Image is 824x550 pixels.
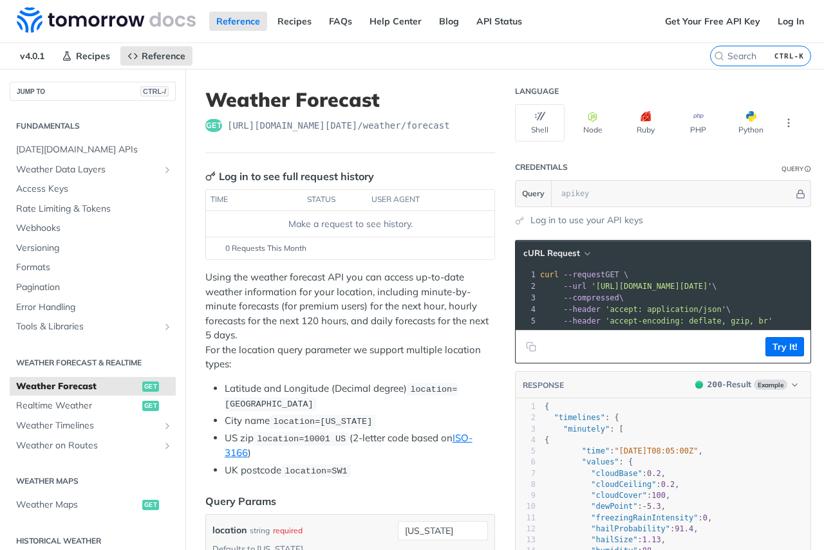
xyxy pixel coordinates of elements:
div: Query Params [205,493,276,509]
button: Show subpages for Weather on Routes [162,441,173,451]
span: "cloudBase" [591,469,642,478]
div: Make a request to see history. [211,217,489,231]
h2: Weather Maps [10,475,176,487]
span: Weather on Routes [16,439,159,452]
span: : , [545,469,666,478]
div: 4 [516,304,538,315]
a: Rate Limiting & Tokens [10,199,176,219]
a: Tools & LibrariesShow subpages for Tools & Libraries [10,317,176,336]
a: Weather Data LayersShow subpages for Weather Data Layers [10,160,176,179]
svg: Key [205,171,216,181]
span: 200 [707,380,722,389]
span: "[DATE]T08:05:00Z" [614,446,698,455]
a: Access Keys [10,179,176,199]
span: Reference [142,50,185,62]
span: - [642,502,647,511]
div: 3 [516,424,536,435]
a: API Status [469,12,529,31]
span: --url [563,282,586,291]
button: Show subpages for Tools & Libraries [162,322,173,332]
a: Weather Forecastget [10,377,176,396]
div: 2 [516,280,538,292]
svg: Search [714,51,724,61]
a: Help Center [362,12,429,31]
span: Versioning [16,242,173,255]
span: "hailSize" [591,535,637,544]
a: Recipes [270,12,319,31]
span: \ [540,282,717,291]
div: 9 [516,490,536,501]
button: Try It! [765,337,804,356]
span: : , [545,535,666,544]
span: get [142,401,159,411]
a: Weather TimelinesShow subpages for Weather Timelines [10,416,176,435]
span: : , [545,446,703,455]
span: Realtime Weather [16,399,139,412]
span: Example [754,380,787,390]
button: RESPONSE [522,379,565,392]
div: - Result [707,378,751,391]
li: City name [225,414,495,428]
a: Reference [120,46,192,66]
span: \ [540,305,731,314]
button: Node [568,104,617,142]
div: string [250,521,270,540]
span: Rate Limiting & Tokens [16,203,173,215]
button: Hide [794,187,807,200]
span: Weather Timelines [16,419,159,432]
div: 6 [516,457,536,468]
button: Shell [515,104,565,142]
button: cURL Request [519,247,594,260]
h2: Historical Weather [10,535,176,547]
span: { [545,402,549,411]
th: status [303,190,367,210]
span: --header [563,316,601,325]
div: 4 [516,435,536,446]
span: Query [522,188,545,199]
span: https://api.tomorrow.io/v4/weather/forecast [227,119,450,132]
span: Access Keys [16,183,173,196]
button: JUMP TOCTRL-/ [10,82,176,101]
div: 5 [516,315,538,327]
label: location [212,521,247,540]
button: More Languages [779,113,798,133]
div: 2 [516,412,536,423]
span: 'accept: application/json' [605,305,726,314]
span: : [ [545,425,624,434]
span: --request [563,270,605,279]
span: curl [540,270,559,279]
img: Tomorrow.io Weather API Docs [17,7,196,33]
div: 5 [516,446,536,457]
div: 13 [516,535,536,545]
a: Webhooks [10,219,176,238]
span: Weather Maps [16,499,139,511]
svg: More ellipsis [783,117,794,129]
li: US zip (2-letter code based on ) [225,431,495,461]
span: : , [545,480,680,489]
span: 100 [651,491,666,500]
span: 'accept-encoding: deflate, gzip, br' [605,316,772,325]
div: Credentials [515,162,568,172]
a: Realtime Weatherget [10,396,176,416]
div: 11 [516,513,536,524]
span: { [545,435,549,445]
span: 0 Requests This Month [225,243,306,254]
span: location=10001 US [257,434,346,444]
span: Weather Data Layers [16,163,159,176]
span: : { [545,413,619,422]
div: required [273,521,303,540]
span: cURL Request [523,248,580,259]
span: "values" [582,457,619,466]
span: 0.2 [647,469,661,478]
a: [DATE][DOMAIN_NAME] APIs [10,140,176,160]
a: Get Your Free API Key [658,12,767,31]
button: Query [516,181,552,206]
a: Recipes [55,46,117,66]
span: "timelines" [554,413,604,422]
a: Formats [10,258,176,277]
span: 0.2 [661,480,675,489]
div: 8 [516,479,536,490]
span: --compressed [563,293,619,302]
a: Weather on RoutesShow subpages for Weather on Routes [10,436,176,455]
span: location=[US_STATE] [273,417,372,426]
